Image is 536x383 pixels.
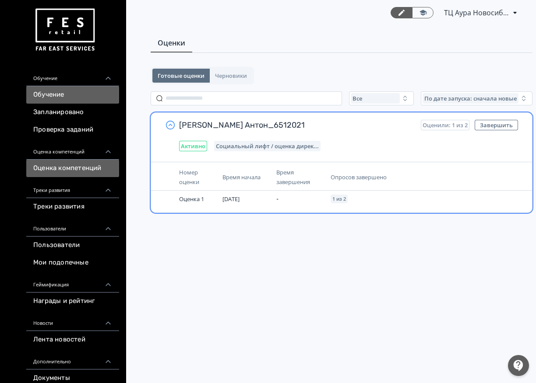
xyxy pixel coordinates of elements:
img: https://files.teachbase.ru/system/account/57463/logo/medium-936fc5084dd2c598f50a98b9cbe0469a.png [33,5,96,55]
span: Время начала [222,173,261,181]
span: Номер оценки [179,168,199,186]
button: По дате запуска: сначала новые [421,91,532,105]
span: Социальный лифт / оценка директора магазина [216,143,319,150]
span: Активно [181,143,205,150]
span: [DATE] [222,195,240,203]
div: Геймификация [26,272,119,292]
button: Черновики [210,69,252,83]
span: По дате запуска: сначала новые [424,95,517,102]
div: Новости [26,310,119,331]
div: Обучение [26,65,119,86]
a: Оценка компетенций [26,160,119,177]
div: Дополнительно [26,348,119,369]
a: Пользователи [26,237,119,254]
button: Готовые оценки [152,69,210,83]
a: Треки развития [26,198,119,216]
span: Оценка 1 [179,195,204,203]
span: Опросов завершено [331,173,387,181]
div: Оценка компетенций [26,139,119,160]
a: Мои подопечные [26,254,119,272]
td: - [273,191,327,207]
div: Пользователи [26,216,119,237]
a: Проверка заданий [26,121,119,139]
span: [PERSON_NAME] Антон_6512021 [179,120,414,130]
div: Треки развития [26,177,119,198]
button: Завершить [475,120,518,130]
span: Оценки [158,38,185,48]
span: Черновики [215,72,247,79]
button: Все [349,91,414,105]
a: Обучение [26,86,119,104]
span: Все [353,95,362,102]
a: Награды и рейтинг [26,292,119,310]
span: Готовые оценки [158,72,205,79]
span: 1 из 2 [332,196,346,202]
span: ТЦ Аура Новосибирск CR 6512021 [444,7,510,18]
a: Переключиться в режим ученика [412,7,434,18]
a: Лента новостей [26,331,119,348]
span: Время завершения [276,168,310,186]
span: Оценили: 1 из 2 [423,122,468,129]
a: Запланировано [26,104,119,121]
